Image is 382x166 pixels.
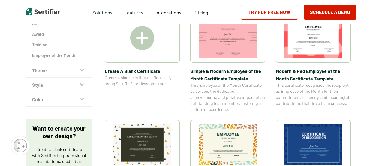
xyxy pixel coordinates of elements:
img: Simple and Patterned Employee of the Month Certificate Template [199,124,257,165]
img: Cookie Popup Icon [14,139,27,152]
a: Simple & Modern Employee of the Month Certificate TemplateSimple & Modern Employee of the Month C... [190,13,265,112]
a: Try for Free Now [241,5,298,20]
img: Modern & Red Employee of the Month Certificate Template [284,17,342,58]
button: Style [26,78,92,92]
button: Color [26,92,92,107]
span: This Employee of the Month Certificate celebrates the dedication, achievements, and positive impa... [190,82,265,112]
span: Create A Blank Certificate [105,67,180,75]
a: Modern & Red Employee of the Month Certificate TemplateModern & Red Employee of the Month Certifi... [276,13,351,112]
a: Training [32,42,86,48]
span: Integrations [155,10,182,15]
span: Solutions [92,8,113,16]
span: Modern & Red Employee of the Month Certificate Template [276,67,351,82]
span: This certificate recognizes the recipient as Employee of the Month for their commitment, reliabil... [276,82,351,106]
button: Schedule a Demo [304,5,356,20]
span: Create a blank certificate effortlessly using Sertifier’s professional tools. [105,75,180,87]
img: Simple & Modern Employee of the Month Certificate Template [199,17,257,58]
p: Want to create your own design? [32,125,86,140]
img: Simple & Colorful Employee of the Month Certificate Template [113,124,171,165]
a: Award [32,31,86,37]
button: Theme [26,63,92,78]
a: Employee of the Month [32,52,86,58]
a: Integrations [155,8,182,16]
a: Pricing [194,8,208,16]
img: Modern Dark Blue Employee of the Month Certificate Template [284,124,342,165]
img: Sertifier | Digital Credentialing Platform [26,8,60,15]
iframe: Chat Widget [352,137,382,166]
span: Features [125,8,143,16]
span: Pricing [194,10,208,15]
span: Simple & Modern Employee of the Month Certificate Template [190,67,265,82]
img: Create A Blank Certificate [130,26,154,50]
